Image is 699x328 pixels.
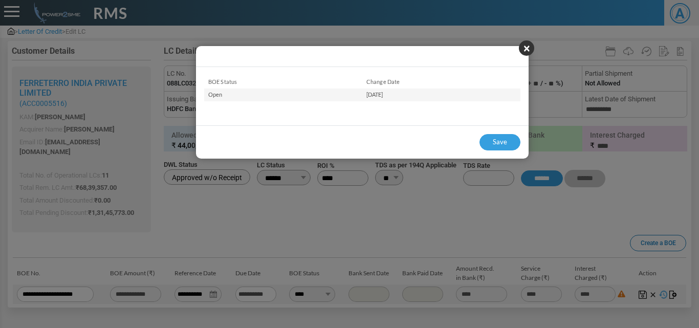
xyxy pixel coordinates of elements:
[479,134,520,150] button: Save
[362,75,520,89] th: Change Date
[519,40,534,56] button: ×
[204,89,362,101] td: Open
[204,52,520,61] h4: BOE History
[362,89,520,101] td: [DATE]
[204,75,362,89] th: BOE Status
